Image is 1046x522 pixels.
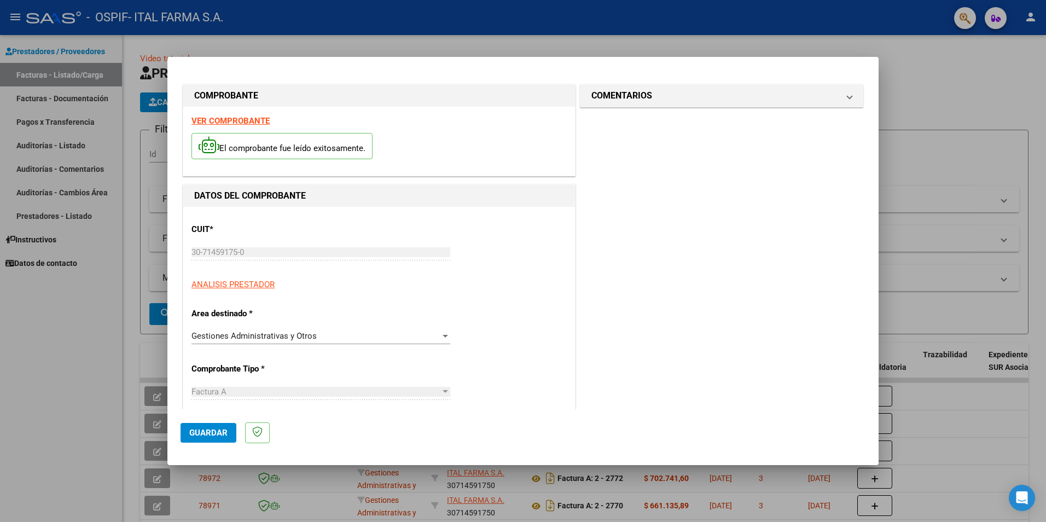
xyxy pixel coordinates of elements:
[189,428,228,438] span: Guardar
[191,116,270,126] a: VER COMPROBANTE
[191,308,304,320] p: Area destinado *
[1009,485,1035,511] div: Open Intercom Messenger
[191,363,304,375] p: Comprobante Tipo *
[580,85,863,107] mat-expansion-panel-header: COMENTARIOS
[191,331,317,341] span: Gestiones Administrativas y Otros
[194,190,306,201] strong: DATOS DEL COMPROBANTE
[191,133,373,160] p: El comprobante fue leído exitosamente.
[191,280,275,289] span: ANALISIS PRESTADOR
[191,387,226,397] span: Factura A
[591,89,652,102] h1: COMENTARIOS
[194,90,258,101] strong: COMPROBANTE
[191,223,304,236] p: CUIT
[181,423,236,443] button: Guardar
